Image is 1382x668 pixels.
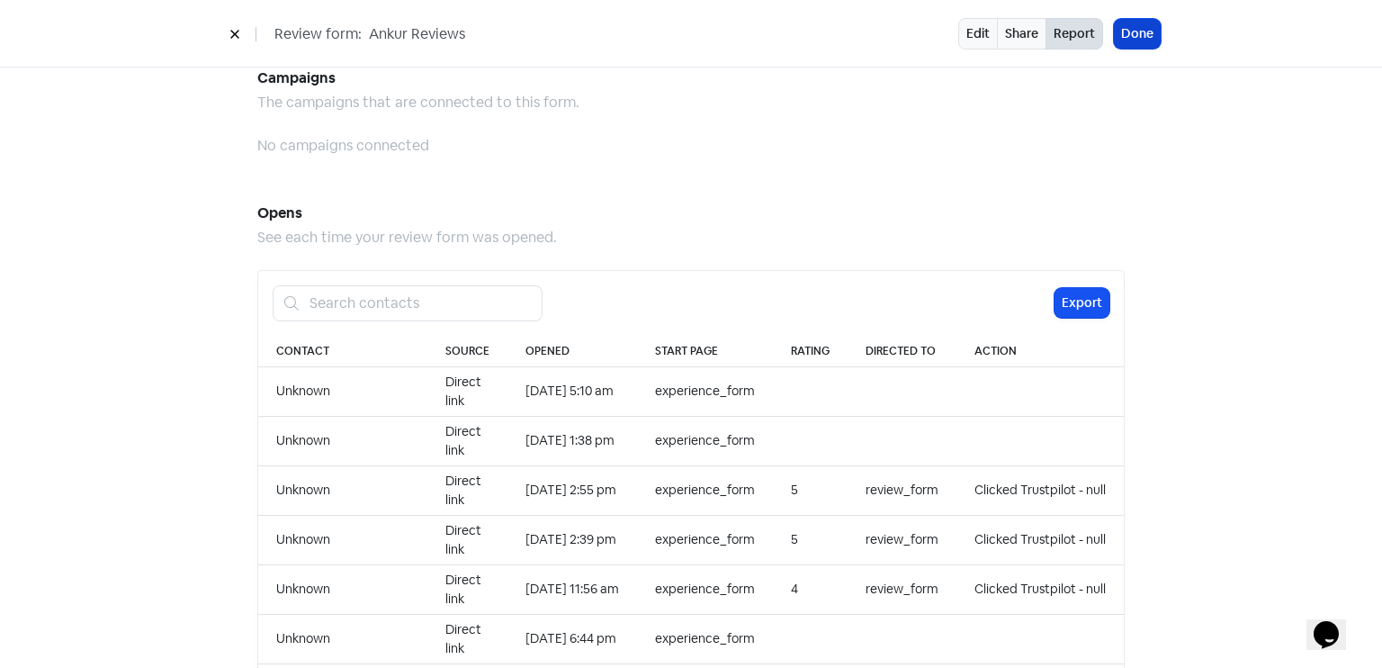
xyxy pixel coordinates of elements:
[257,200,1125,227] h5: Opens
[1114,19,1161,49] button: Done
[637,336,773,367] th: Start page
[258,465,427,515] td: Unknown
[258,614,427,663] td: Unknown
[257,92,1125,113] div: The campaigns that are connected to this form.
[507,564,637,614] td: [DATE] 11:56 am
[848,564,956,614] td: review_form
[258,416,427,465] td: Unknown
[1306,596,1364,650] iframe: chat widget
[507,465,637,515] td: [DATE] 2:55 pm
[257,227,1125,248] div: See each time your review form was opened.
[274,23,362,45] span: Review form:
[637,416,773,465] td: experience_form
[773,564,848,614] td: 4
[773,336,848,367] th: Rating
[773,515,848,564] td: 5
[956,465,1124,515] td: Clicked Trustpilot - null
[427,614,507,663] td: Direct link
[637,465,773,515] td: experience_form
[507,416,637,465] td: [DATE] 1:38 pm
[427,515,507,564] td: Direct link
[1045,18,1103,50] button: Report
[258,564,427,614] td: Unknown
[299,285,543,321] input: Search contacts
[848,515,956,564] td: review_form
[257,65,1125,92] h5: Campaigns
[848,336,956,367] th: Directed to
[507,614,637,663] td: [DATE] 6:44 pm
[427,366,507,416] td: Direct link
[637,564,773,614] td: experience_form
[427,416,507,465] td: Direct link
[257,135,1125,157] div: No campaigns connected
[507,336,637,367] th: Opened
[637,515,773,564] td: experience_form
[427,564,507,614] td: Direct link
[956,336,1124,367] th: Action
[637,614,773,663] td: experience_form
[258,515,427,564] td: Unknown
[427,465,507,515] td: Direct link
[848,465,956,515] td: review_form
[637,366,773,416] td: experience_form
[997,18,1046,50] a: Share
[1054,288,1109,318] button: Export
[773,465,848,515] td: 5
[956,515,1124,564] td: Clicked Trustpilot - null
[507,515,637,564] td: [DATE] 2:39 pm
[958,18,998,50] a: Edit
[507,366,637,416] td: [DATE] 5:10 am
[956,564,1124,614] td: Clicked Trustpilot - null
[258,366,427,416] td: Unknown
[427,336,507,367] th: Source
[258,336,427,367] th: Contact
